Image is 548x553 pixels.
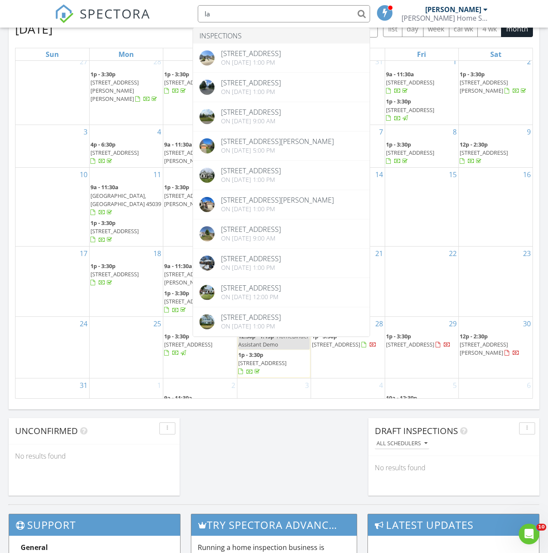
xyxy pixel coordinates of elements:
[221,255,281,262] div: [STREET_ADDRESS]
[459,125,532,168] td: Go to August 9, 2025
[199,109,215,124] img: streetview
[90,261,162,288] a: 1p - 3:30p [STREET_ADDRESS]
[152,317,163,331] a: Go to August 25, 2025
[90,262,139,286] a: 1p - 3:30p [STREET_ADDRESS]
[377,378,385,392] a: Go to September 4, 2025
[519,524,539,544] iframe: Intercom live chat
[55,12,150,30] a: SPECTORA
[525,125,532,139] a: Go to August 9, 2025
[385,55,458,125] td: Go to August 1, 2025
[385,168,458,246] td: Go to August 15, 2025
[199,50,215,66] img: streetview
[199,168,215,183] img: cover.jpg
[164,183,189,191] span: 1p - 3:30p
[78,317,89,331] a: Go to August 24, 2025
[9,444,180,468] div: No results found
[9,514,180,535] h3: Support
[199,197,215,212] img: cover.jpg
[477,20,501,37] button: 4 wk
[164,149,212,165] span: [STREET_ADDRESS][PERSON_NAME]
[221,284,281,291] div: [STREET_ADDRESS]
[16,55,89,125] td: Go to July 27, 2025
[90,219,139,243] a: 1p - 3:30p [STREET_ADDRESS]
[90,183,161,216] a: 9a - 11:30a [GEOGRAPHIC_DATA], [GEOGRAPHIC_DATA] 45039
[199,80,215,95] img: streetview
[460,141,508,165] a: 12p - 2:30p [STREET_ADDRESS]
[221,59,281,66] div: On [DATE] 1:00 pm
[385,316,458,378] td: Go to August 29, 2025
[312,331,383,350] a: 1p - 3:30p [STREET_ADDRESS]
[221,50,281,57] div: [STREET_ADDRESS]
[221,206,334,212] div: On [DATE] 1:00 pm
[221,118,281,125] div: On [DATE] 9:00 am
[386,70,434,94] a: 9a - 11:30a [STREET_ADDRESS]
[199,138,215,153] img: cover.jpg
[459,168,532,246] td: Go to August 16, 2025
[90,218,162,245] a: 1p - 3:30p [STREET_ADDRESS]
[164,393,236,420] a: 9a - 11:30a
[90,70,159,103] a: 1p - 3:30p [STREET_ADDRESS][PERSON_NAME][PERSON_NAME]
[78,168,89,181] a: Go to August 10, 2025
[238,359,286,367] span: [STREET_ADDRESS]
[386,394,446,418] a: 10a - 12:30p
[238,350,310,377] a: 1p - 3:30p [STREET_ADDRESS]
[447,247,458,260] a: Go to August 22, 2025
[460,331,532,359] a: 12p - 2:30p [STREET_ADDRESS][PERSON_NAME]
[164,183,232,207] a: 1p - 3:30p [STREET_ADDRESS][PERSON_NAME]
[164,70,212,94] a: 1p - 3:30p [STREET_ADDRESS]
[90,227,139,235] span: [STREET_ADDRESS]
[163,168,237,246] td: Go to August 12, 2025
[90,182,162,218] a: 9a - 11:30a [GEOGRAPHIC_DATA], [GEOGRAPHIC_DATA] 45039
[78,247,89,260] a: Go to August 17, 2025
[15,425,78,437] span: Unconfirmed
[164,69,236,97] a: 1p - 3:30p [STREET_ADDRESS]
[368,456,539,479] div: No results found
[459,378,532,440] td: Go to September 6, 2025
[90,70,115,78] span: 1p - 3:30p
[164,331,236,359] a: 1p - 3:30p [STREET_ADDRESS]
[238,351,286,375] a: 1p - 3:30p [STREET_ADDRESS]
[375,425,458,437] span: Draft Inspections
[221,109,281,116] div: [STREET_ADDRESS]
[386,393,458,420] a: 10a - 12:30p
[44,48,61,60] a: Sunday
[90,69,162,105] a: 1p - 3:30p [STREET_ADDRESS][PERSON_NAME][PERSON_NAME]
[156,378,163,392] a: Go to September 1, 2025
[164,140,236,167] a: 9a - 11:30a [STREET_ADDRESS][PERSON_NAME]
[425,5,481,14] div: [PERSON_NAME]
[152,55,163,69] a: Go to July 28, 2025
[90,270,139,278] span: [STREET_ADDRESS]
[521,317,532,331] a: Go to August 30, 2025
[386,97,458,124] a: 1p - 3:30p [STREET_ADDRESS]
[377,125,385,139] a: Go to August 7, 2025
[164,141,232,165] a: 9a - 11:30a [STREET_ADDRESS][PERSON_NAME]
[460,141,488,148] span: 12p - 2:30p
[164,182,236,209] a: 1p - 3:30p [STREET_ADDRESS][PERSON_NAME]
[90,140,162,167] a: 4p - 6:30p [STREET_ADDRESS]
[89,125,163,168] td: Go to August 4, 2025
[501,20,533,37] button: month
[164,289,189,297] span: 1p - 3:30p
[164,262,232,286] a: 9a - 11:30a [STREET_ADDRESS][PERSON_NAME]
[386,332,451,348] a: 1p - 3:30p [STREET_ADDRESS]
[164,394,224,418] a: 9a - 11:30a
[375,438,429,450] button: All schedulers
[460,332,488,340] span: 12p - 2:30p
[415,48,428,60] a: Friday
[383,20,402,37] button: list
[156,125,163,139] a: Go to August 4, 2025
[221,235,281,242] div: On [DATE] 9:00 am
[460,341,508,356] span: [STREET_ADDRESS][PERSON_NAME]
[459,246,532,316] td: Go to August 23, 2025
[386,394,417,402] span: 10a - 12:30p
[447,168,458,181] a: Go to August 15, 2025
[374,317,385,331] a: Go to August 28, 2025
[386,106,434,114] span: [STREET_ADDRESS]
[374,55,385,69] a: Go to July 31, 2025
[21,543,48,552] strong: General
[193,28,370,44] li: Inspections
[90,183,118,191] span: 9a - 11:30a
[385,125,458,168] td: Go to August 8, 2025
[163,378,237,440] td: Go to September 2, 2025
[385,378,458,440] td: Go to September 5, 2025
